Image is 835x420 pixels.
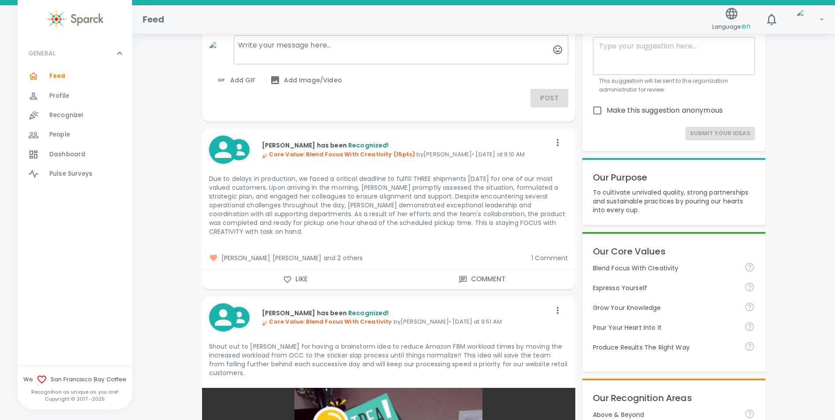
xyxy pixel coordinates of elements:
a: Pulse Surveys [18,164,132,184]
span: Pulse Surveys [49,169,92,178]
p: [PERSON_NAME] has been [262,141,551,150]
button: Like [202,270,389,288]
span: Recognized! [348,309,389,317]
a: Recognize! [18,106,132,125]
p: Our Core Values [593,244,755,258]
svg: For going above and beyond! [744,409,755,419]
span: Core Value: Blend Focus With Creativity (15pts) [262,150,415,158]
p: Blend Focus With Creativity [593,264,737,273]
a: Feed [18,66,132,86]
span: Dashboard [49,150,85,159]
p: GENERAL [28,49,55,58]
p: by [PERSON_NAME] • [DATE] at 9:10 AM [262,150,551,159]
img: Sparck logo [46,9,103,29]
p: Shout out to [PERSON_NAME] for having a brainstorm idea to reduce Amazon FBM workload times by mo... [209,342,568,377]
span: Recognized! [348,141,389,150]
p: Copyright © 2017 - 2025 [18,395,132,402]
p: Our Purpose [593,170,755,184]
span: Language: [712,21,750,33]
span: Feed [49,72,66,81]
svg: Follow your curiosity and learn together [744,302,755,312]
span: Profile [49,92,69,100]
p: This suggestion will be sent to the organization administrator for review. [599,77,749,94]
div: GENERAL [18,66,132,187]
p: Pour Your Heart Into It [593,323,737,332]
p: Grow Your Knowledge [593,303,737,312]
span: 1 Comment [531,254,568,262]
button: Language:en [709,4,754,35]
span: en [742,21,750,31]
a: Sparck logo [18,9,132,29]
div: GENERAL [18,40,132,66]
svg: Come to work to make a difference in your own way [744,321,755,332]
p: To cultivate unrivaled quality, strong partnerships and sustainable practices by pouring our hear... [593,188,755,214]
span: Make this suggestion anonymous [607,105,723,116]
a: People [18,125,132,144]
span: Core Value: Blend Focus With Creativity [262,317,392,326]
span: People [49,130,70,139]
h1: Feed [143,12,165,26]
span: [PERSON_NAME] [PERSON_NAME] and 2 others [209,254,525,262]
svg: Share your voice and your ideas [744,282,755,292]
p: Due to delays in production, we faced a critical deadline to fulfill THREE shipments [DATE] for o... [209,174,568,236]
p: by [PERSON_NAME] • [DATE] at 9:51 AM [262,317,551,326]
span: Add GIF [216,75,256,85]
img: Picture of David [209,41,227,59]
svg: Achieve goals today and innovate for tomorrow [744,262,755,273]
a: Dashboard [18,145,132,164]
img: Picture of David [796,9,817,30]
p: Above & Beyond [593,410,737,419]
p: Our Recognition Areas [593,391,755,405]
p: [PERSON_NAME] has been [262,309,551,317]
p: Recognition as unique as you are! [18,388,132,395]
svg: Find success working together and doing the right thing [744,341,755,352]
p: Espresso Yourself [593,284,737,292]
p: Produce Results The Right Way [593,343,737,352]
span: Add Image/Video [270,75,342,85]
span: We San Francisco Bay Coffee [18,374,132,385]
a: Profile [18,86,132,106]
span: Recognize! [49,111,84,120]
button: Comment [389,270,575,288]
